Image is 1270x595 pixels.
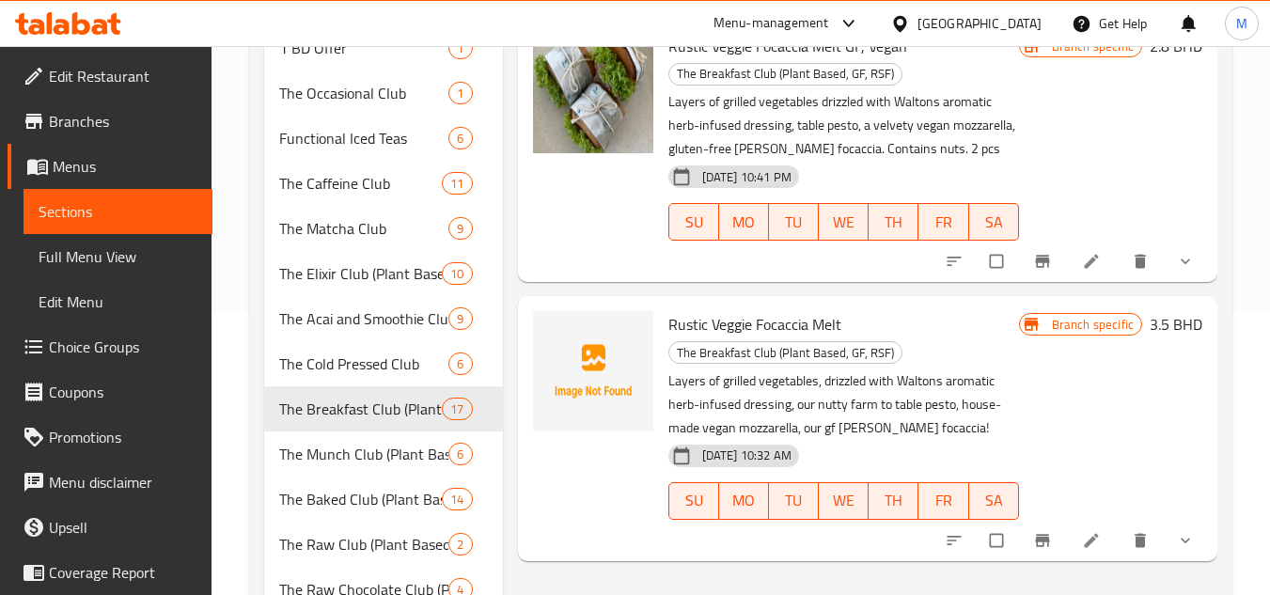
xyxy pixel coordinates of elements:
span: 2 [449,536,471,554]
div: The Baked Club (Plant Based, GF, RSF)14 [264,477,502,522]
div: The Caffeine Club11 [264,161,502,206]
div: The Munch Club (Plant Based. GF, RSF) [279,443,448,465]
span: Select to update [979,523,1018,558]
span: FR [926,487,961,514]
span: 9 [449,220,471,238]
span: SA [977,487,1011,514]
span: The Caffeine Club [279,172,442,195]
button: show more [1165,241,1210,282]
p: Layers of grilled vegetables, drizzled with Waltons aromatic herb-infused dressing, our nutty far... [668,369,1019,440]
span: Edit Restaurant [49,65,197,87]
span: 11 [443,175,471,193]
span: Sections [39,200,197,223]
span: Upsell [49,516,197,539]
span: FR [926,209,961,236]
a: Upsell [8,505,212,550]
svg: Show Choices [1176,531,1195,550]
span: Menus [53,155,197,178]
button: SA [969,482,1019,520]
div: 1 BD Offer1 [264,25,502,70]
button: TU [769,203,819,241]
span: The Breakfast Club (Plant Based, GF, RSF) [669,342,902,364]
div: items [448,82,472,104]
div: The Cold Pressed Club [279,352,448,375]
div: items [448,443,472,465]
span: WE [826,209,861,236]
a: Coupons [8,369,212,415]
a: Edit Menu [24,279,212,324]
div: items [448,307,472,330]
a: Branches [8,99,212,144]
span: 1 [449,85,471,102]
p: Layers of grilled vegetables drizzled with Waltons aromatic herb-infused dressing, table pesto, a... [668,90,1019,161]
button: FR [918,203,968,241]
span: Branch specific [1044,316,1141,334]
span: The Raw Club (Plant Based, GF, RSF) [279,533,448,556]
button: TH [869,203,918,241]
span: The Acai and Smoothie Club [279,307,448,330]
img: Rustic Veggie Focaccia Melt GF, Vegan [533,33,653,153]
div: The Breakfast Club (Plant Based, GF, RSF) [668,63,902,86]
a: Promotions [8,415,212,460]
a: Menu disclaimer [8,460,212,505]
button: sort-choices [933,241,979,282]
span: MO [727,487,761,514]
button: delete [1120,241,1165,282]
button: delete [1120,520,1165,561]
div: The Baked Club (Plant Based, GF, RSF) [279,488,442,510]
span: TH [876,209,911,236]
span: 6 [449,355,471,373]
span: 1 BD Offer [279,37,448,59]
div: Functional Iced Teas6 [264,116,502,161]
span: Rustic Veggie Focaccia Melt [668,310,841,338]
span: MO [727,209,761,236]
a: Edit menu item [1082,531,1105,550]
span: 9 [449,310,471,328]
div: items [448,37,472,59]
span: [DATE] 10:32 AM [695,446,799,464]
button: SA [969,203,1019,241]
a: Menus [8,144,212,189]
div: The Munch Club (Plant Based. GF, RSF)6 [264,431,502,477]
a: Edit menu item [1082,252,1105,271]
div: items [442,172,472,195]
span: Menu disclaimer [49,471,197,493]
div: items [448,533,472,556]
div: Menu-management [713,12,829,35]
span: 1 [449,39,471,57]
button: SU [668,482,719,520]
button: FR [918,482,968,520]
div: items [442,488,472,510]
span: TU [776,487,811,514]
span: The Elixir Club (Plant Based. GF, RSF) [279,262,442,285]
span: Full Menu View [39,245,197,268]
a: Full Menu View [24,234,212,279]
span: Choice Groups [49,336,197,358]
button: TU [769,482,819,520]
div: [GEOGRAPHIC_DATA] [917,13,1042,34]
span: Branches [49,110,197,133]
div: The Breakfast Club (Plant Based, GF, RSF)17 [264,386,502,431]
button: WE [819,203,869,241]
span: The Matcha Club [279,217,448,240]
span: 6 [449,130,471,148]
div: The Elixir Club (Plant Based. GF, RSF)10 [264,251,502,296]
span: M [1236,13,1247,34]
span: The Occasional Club [279,82,448,104]
a: Sections [24,189,212,234]
a: Edit Restaurant [8,54,212,99]
div: The Cold Pressed Club6 [264,341,502,386]
button: MO [719,482,769,520]
span: Coverage Report [49,561,197,584]
span: [DATE] 10:41 PM [695,168,799,186]
span: 10 [443,265,471,283]
span: The Breakfast Club (Plant Based, GF, RSF) [669,63,902,85]
div: The Occasional Club1 [264,70,502,116]
span: Promotions [49,426,197,448]
div: The Matcha Club9 [264,206,502,251]
button: Branch-specific-item [1022,520,1067,561]
span: SA [977,209,1011,236]
button: sort-choices [933,520,979,561]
